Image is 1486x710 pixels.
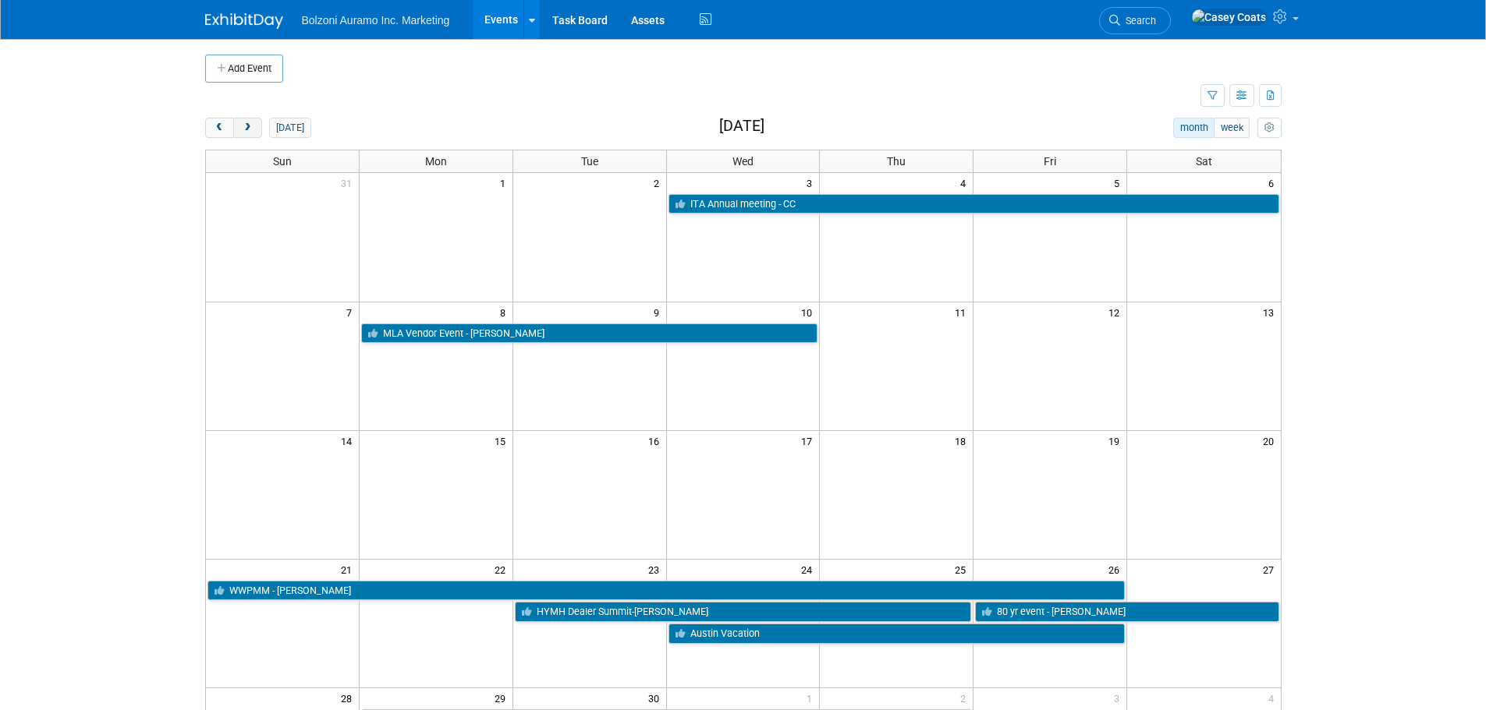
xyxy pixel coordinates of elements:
span: 4 [1267,688,1281,708]
span: 16 [647,431,666,450]
span: 7 [345,302,359,322]
span: 30 [647,688,666,708]
span: Fri [1044,155,1056,168]
button: week [1214,118,1250,138]
a: Search [1099,7,1171,34]
span: Search [1120,15,1156,26]
span: 21 [339,560,359,579]
span: 28 [339,688,359,708]
span: 22 [493,560,512,579]
a: 80 yr event - [PERSON_NAME] [975,602,1279,622]
span: 15 [493,431,512,450]
button: myCustomButton [1257,118,1281,138]
span: Bolzoni Auramo Inc. Marketing [302,14,450,26]
span: Sat [1196,155,1212,168]
i: Personalize Calendar [1264,123,1275,133]
span: Sun [273,155,292,168]
span: 1 [805,688,819,708]
h2: [DATE] [719,118,764,135]
span: Mon [425,155,447,168]
span: 3 [805,173,819,193]
a: ITA Annual meeting - CC [669,194,1279,214]
span: 29 [493,688,512,708]
a: Austin Vacation [669,623,1126,644]
span: 24 [800,560,819,579]
a: WWPMM - [PERSON_NAME] [207,581,1126,601]
span: 5 [1112,173,1126,193]
button: next [233,118,262,138]
span: 23 [647,560,666,579]
span: 9 [652,302,666,322]
a: MLA Vendor Event - [PERSON_NAME] [361,323,818,344]
button: prev [205,118,234,138]
span: Tue [581,155,598,168]
span: 18 [953,431,973,450]
button: [DATE] [269,118,310,138]
span: 31 [339,173,359,193]
img: Casey Coats [1191,9,1267,26]
span: 2 [959,688,973,708]
span: 17 [800,431,819,450]
span: 4 [959,173,973,193]
img: ExhibitDay [205,13,283,29]
span: 25 [953,560,973,579]
span: 14 [339,431,359,450]
span: 27 [1261,560,1281,579]
span: 20 [1261,431,1281,450]
span: 3 [1112,688,1126,708]
span: 2 [652,173,666,193]
span: 1 [498,173,512,193]
span: 13 [1261,302,1281,322]
span: 6 [1267,173,1281,193]
span: 12 [1107,302,1126,322]
span: 11 [953,302,973,322]
span: 8 [498,302,512,322]
button: month [1173,118,1215,138]
span: 19 [1107,431,1126,450]
a: HYMH Dealer Summit-[PERSON_NAME] [515,602,972,622]
span: 26 [1107,560,1126,579]
button: Add Event [205,55,283,83]
span: Thu [887,155,906,168]
span: 10 [800,302,819,322]
span: Wed [732,155,754,168]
